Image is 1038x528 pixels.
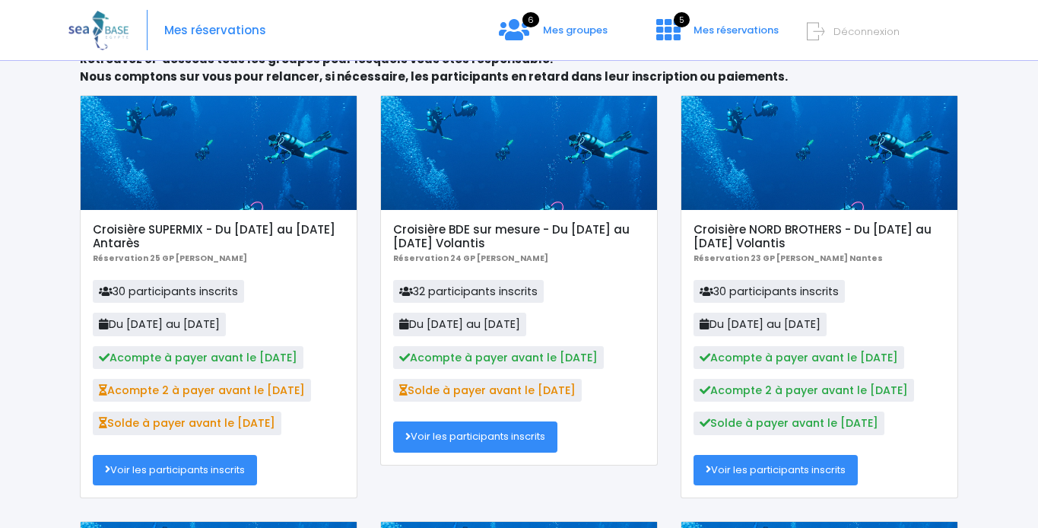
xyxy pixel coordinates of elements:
span: Du [DATE] au [DATE] [694,313,827,336]
span: Mes groupes [543,23,608,37]
span: Du [DATE] au [DATE] [93,313,226,336]
span: Acompte 2 à payer avant le [DATE] [93,379,311,402]
a: Voir les participants inscrits [393,421,557,452]
h5: Croisière BDE sur mesure - Du [DATE] au [DATE] Volantis [393,223,644,250]
span: 30 participants inscrits [694,280,845,303]
h5: Croisière NORD BROTHERS - Du [DATE] au [DATE] Volantis [694,223,944,250]
span: 5 [674,12,690,27]
a: 6 Mes groupes [487,28,620,43]
span: Acompte à payer avant le [DATE] [93,346,303,369]
span: 30 participants inscrits [93,280,244,303]
span: Solde à payer avant le [DATE] [93,412,281,434]
span: Solde à payer avant le [DATE] [393,379,582,402]
b: Réservation 23 GP [PERSON_NAME] Nantes [694,253,883,264]
span: Solde à payer avant le [DATE] [694,412,884,434]
h5: Croisière SUPERMIX - Du [DATE] au [DATE] Antarès [93,223,344,250]
span: Du [DATE] au [DATE] [393,313,526,336]
span: Mes réservations [694,23,779,37]
span: 6 [522,12,539,27]
a: 5 Mes réservations [644,28,788,43]
b: Réservation 24 GP [PERSON_NAME] [393,253,548,264]
a: Voir les participants inscrits [93,455,257,485]
a: Voir les participants inscrits [694,455,858,485]
b: Réservation 25 GP [PERSON_NAME] [93,253,247,264]
span: Acompte à payer avant le [DATE] [694,346,904,369]
span: 32 participants inscrits [393,280,544,303]
span: Acompte 2 à payer avant le [DATE] [694,379,914,402]
p: Retrouvez ci-dessous tous les groupes pour lesquels vous êtes responsable. Nous comptons sur vous... [80,51,958,85]
span: Déconnexion [833,24,900,39]
span: Acompte à payer avant le [DATE] [393,346,604,369]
